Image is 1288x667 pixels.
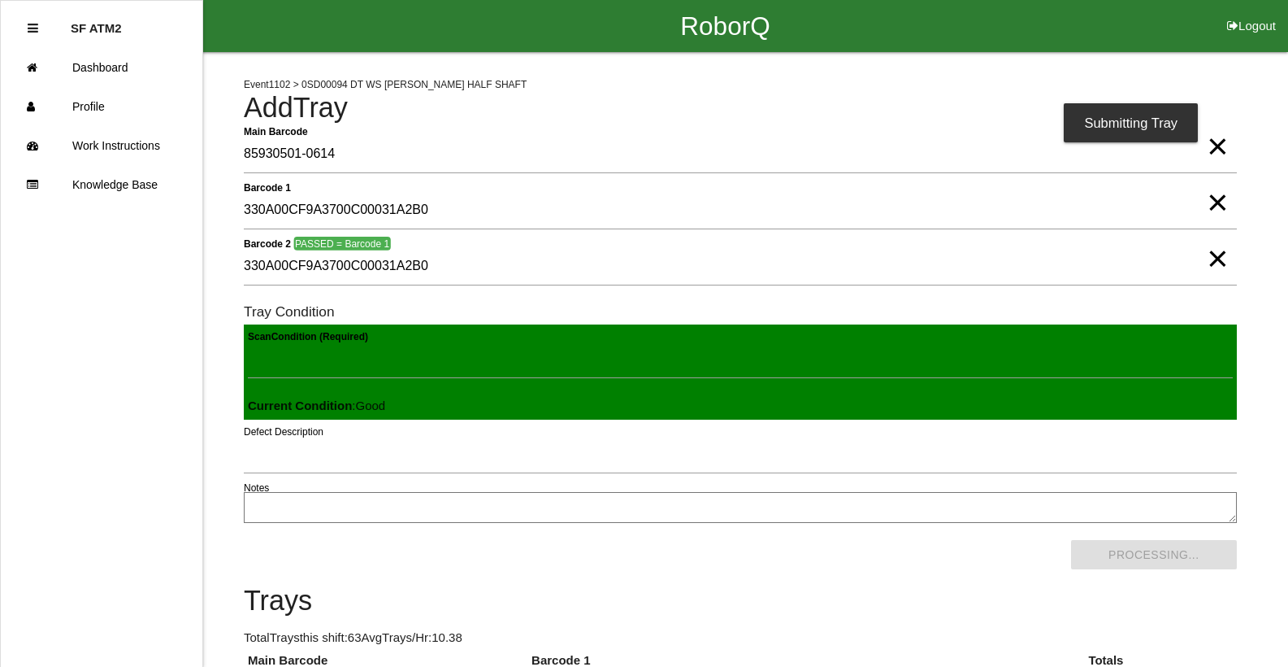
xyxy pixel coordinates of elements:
p: SF ATM2 [71,9,122,35]
a: Knowledge Base [1,165,202,204]
span: Clear Input [1207,226,1228,259]
b: Barcode 2 [244,238,291,249]
a: Dashboard [1,48,202,87]
b: Current Condition [248,399,352,412]
b: Scan Condition (Required) [248,331,368,342]
h6: Tray Condition [244,304,1237,320]
h4: Trays [244,586,1237,617]
label: Defect Description [244,425,323,439]
label: Notes [244,481,269,495]
span: Event 1102 > 0SD00094 DT WS [PERSON_NAME] HALF SHAFT [244,79,527,90]
h4: Add Tray [244,93,1237,124]
span: Clear Input [1207,170,1228,203]
p: Total Trays this shift: 63 Avg Trays /Hr: 10.38 [244,629,1237,647]
span: Clear Input [1207,114,1228,146]
div: Submitting Tray [1064,103,1198,142]
span: PASSED = Barcode 1 [293,237,390,251]
div: Close [28,9,38,48]
span: : Good [248,399,385,412]
a: Profile [1,87,202,126]
b: Barcode 1 [244,181,291,193]
a: Work Instructions [1,126,202,165]
input: Required [244,136,1237,173]
b: Main Barcode [244,125,308,137]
